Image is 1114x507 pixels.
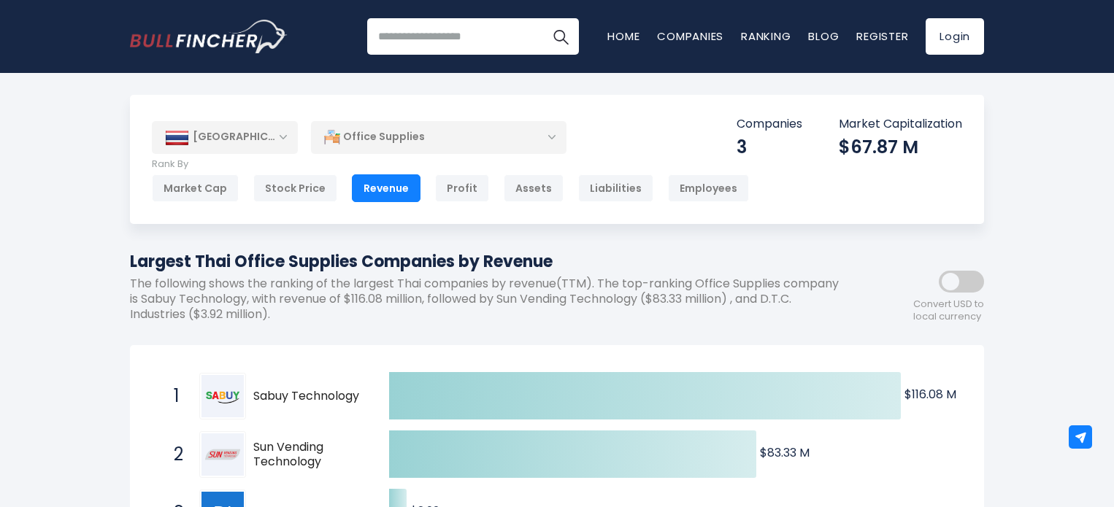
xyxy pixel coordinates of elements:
[904,386,956,403] text: $116.08 M
[152,121,298,153] div: [GEOGRAPHIC_DATA]
[166,384,181,409] span: 1
[926,18,984,55] a: Login
[839,136,962,158] div: $67.87 M
[253,440,364,471] span: Sun Vending Technology
[668,174,749,202] div: Employees
[253,389,364,404] span: Sabuy Technology
[839,117,962,132] p: Market Capitalization
[856,28,908,44] a: Register
[504,174,564,202] div: Assets
[166,442,181,467] span: 2
[737,117,802,132] p: Companies
[152,158,749,171] p: Rank By
[741,28,791,44] a: Ranking
[201,375,244,417] img: Sabuy Technology
[913,298,984,323] span: Convert USD to local currency
[130,249,853,274] h1: Largest Thai Office Supplies Companies by Revenue
[130,276,853,322] p: The following shows the ranking of the largest Thai companies by revenue(TTM). The top-ranking Of...
[435,174,489,202] div: Profit
[607,28,639,44] a: Home
[657,28,723,44] a: Companies
[352,174,420,202] div: Revenue
[542,18,579,55] button: Search
[253,174,337,202] div: Stock Price
[201,433,244,476] img: Sun Vending Technology
[311,120,566,154] div: Office Supplies
[760,444,810,461] text: $83.33 M
[130,20,287,53] a: Go to homepage
[130,20,288,53] img: Bullfincher logo
[578,174,653,202] div: Liabilities
[737,136,802,158] div: 3
[152,174,239,202] div: Market Cap
[808,28,839,44] a: Blog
